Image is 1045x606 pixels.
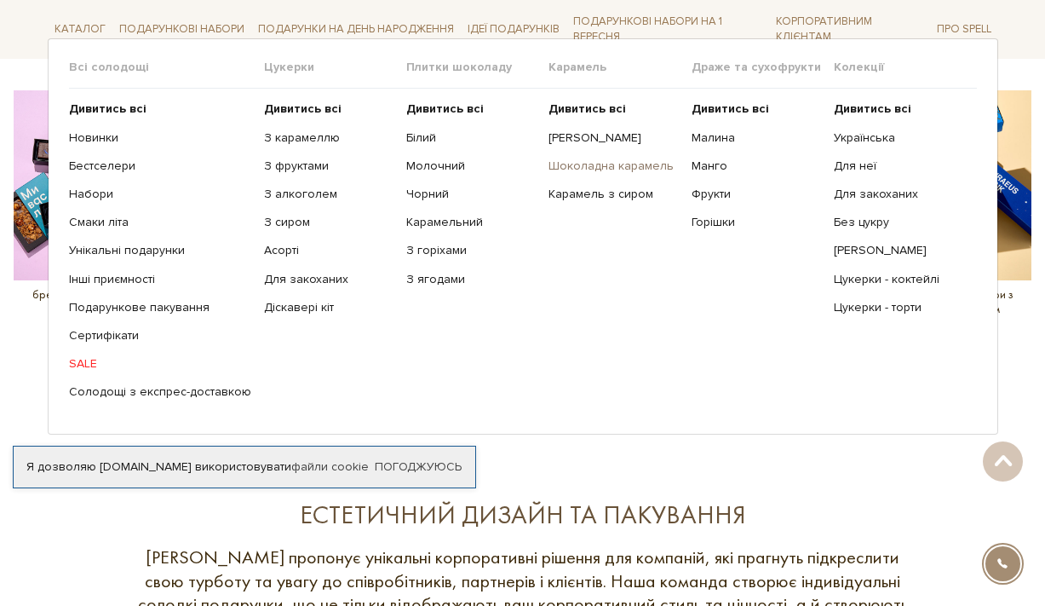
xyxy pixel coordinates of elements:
[406,159,536,174] a: Молочний
[834,300,963,315] a: Цукерки - торти
[692,130,821,145] a: Малина
[834,243,963,258] a: [PERSON_NAME]
[48,16,112,43] a: Каталог
[769,7,930,51] a: Корпоративним клієнтам
[834,215,963,230] a: Без цукру
[406,60,548,75] span: Плитки шоколаду
[264,101,393,117] a: Дивитись всі
[69,300,251,315] a: Подарункове пакування
[834,159,963,174] a: Для неї
[264,243,393,258] a: Асорті
[548,159,678,174] a: Шоколадна карамель
[406,187,536,202] a: Чорний
[834,101,911,116] b: Дивитись всі
[14,459,475,475] div: Я дозволяю [DOMAIN_NAME] використовувати
[406,130,536,145] a: Білий
[131,499,915,532] div: ЕСТЕТИЧНИЙ ДИЗАЙН ТА ПАКУВАННЯ
[112,16,251,43] a: Подарункові набори
[406,101,484,116] b: Дивитись всі
[692,159,821,174] a: Манго
[461,16,566,43] a: Ідеї подарунків
[69,60,264,75] span: Всі солодощі
[264,101,342,116] b: Дивитись всі
[834,101,963,117] a: Дивитись всі
[692,60,834,75] span: Драже та сухофрукти
[291,459,369,474] a: файли cookie
[692,215,821,230] a: Горішки
[69,159,251,174] a: Бестселери
[692,187,821,202] a: Фрукти
[548,101,626,116] b: Дивитись всі
[566,7,769,51] a: Подарункові набори на 1 Вересня
[264,300,393,315] a: Діскавері кіт
[548,187,678,202] a: Карамель з сиром
[548,101,678,117] a: Дивитись всі
[264,215,393,230] a: З сиром
[834,271,963,286] a: Цукерки - коктейлі
[375,459,462,475] a: Погоджуюсь
[69,130,251,145] a: Новинки
[264,60,406,75] span: Цукерки
[251,16,461,43] a: Подарунки на День народження
[69,101,146,116] b: Дивитись всі
[406,243,536,258] a: З горіхами
[834,130,963,145] a: Українська
[14,90,204,280] img: брендоване пакування та ваш логотип на подарунки
[69,243,251,258] a: Унікальні подарунки
[264,187,393,202] a: З алкоголем
[69,101,251,117] a: Дивитись всі
[69,328,251,343] a: Сертифікати
[406,271,536,286] a: З ягодами
[406,101,536,117] a: Дивитись всі
[69,215,251,230] a: Смаки літа
[406,215,536,230] a: Карамельний
[834,187,963,202] a: Для закоханих
[69,187,251,202] a: Набори
[14,287,204,317] p: брендоване пакування та ваш логотип на подарунки
[264,271,393,286] a: Для закоханих
[548,130,678,145] a: [PERSON_NAME]
[548,60,691,75] span: Карамель
[48,38,998,434] div: Каталог
[69,384,251,400] a: Солодощі з експрес-доставкою
[69,271,251,286] a: Інші приємності
[69,356,251,372] a: SALE
[834,60,976,75] span: Колекції
[264,159,393,174] a: З фруктами
[692,101,769,116] b: Дивитись всі
[264,130,393,145] a: З карамеллю
[930,16,998,43] a: Про Spell
[692,101,821,117] a: Дивитись всі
